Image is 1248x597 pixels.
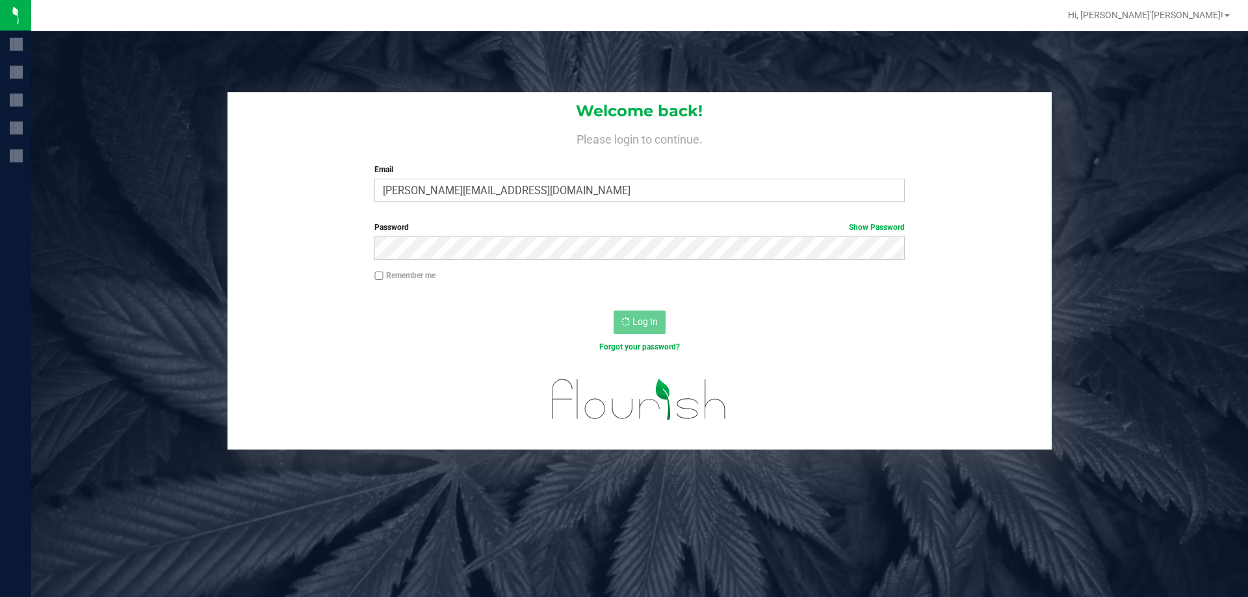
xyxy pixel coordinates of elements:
[374,272,383,281] input: Remember me
[614,311,666,334] button: Log In
[632,316,658,327] span: Log In
[227,103,1052,120] h1: Welcome back!
[374,223,409,232] span: Password
[599,342,680,351] a: Forgot your password?
[849,223,905,232] a: Show Password
[1068,10,1223,20] span: Hi, [PERSON_NAME]'[PERSON_NAME]!
[536,366,742,433] img: flourish_logo.svg
[227,130,1052,146] h4: Please login to continue.
[374,270,435,281] label: Remember me
[374,164,904,175] label: Email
